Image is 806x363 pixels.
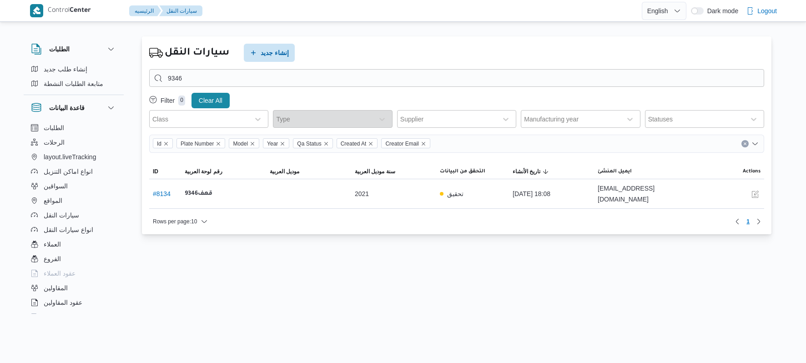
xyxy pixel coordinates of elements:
button: رقم لوحة العربية [181,164,266,179]
input: Search... [149,69,764,87]
span: 1 [746,216,750,227]
span: متابعة الطلبات النشطة [44,78,103,89]
button: العملاء [27,237,120,252]
button: عقود العملاء [27,266,120,281]
span: التحقق من البيانات [440,168,485,175]
button: ID [149,164,181,179]
span: عقود المقاولين [44,297,82,308]
span: الفروع [44,253,61,264]
h3: قاعدة البيانات [49,102,85,113]
button: متابعة الطلبات النشطة [27,76,120,91]
span: Model [229,138,259,148]
img: X8yXhbKr1z7QwAAAABJRU5ErkJggg== [30,4,43,17]
button: Remove Creator Email from selection in this group [421,141,426,146]
span: سنة موديل العربية [355,168,395,175]
span: العملاء [44,239,61,250]
p: تحقيق [447,188,463,199]
button: اجهزة التليفون [27,310,120,324]
button: الطلبات [27,121,120,135]
div: Statuses [648,116,673,123]
button: Remove Id from selection in this group [163,141,169,146]
button: layout.liveTracking [27,150,120,164]
button: Clear All [191,93,230,108]
span: سيارات النقل [44,210,79,221]
span: Year [263,138,289,148]
button: سيارات النقل [27,208,120,222]
button: الطلبات [31,44,116,55]
span: عقود العملاء [44,268,76,279]
span: ايميل المنشئ [598,168,632,175]
span: Rows per page : 10 [153,216,197,227]
p: 0 [178,96,185,106]
span: Creator Email [385,139,418,149]
span: اجهزة التليفون [44,312,81,323]
span: Creator Email [381,138,430,148]
span: ID [153,168,158,175]
span: [DATE] 18:08 [513,188,550,199]
div: Class [152,116,168,123]
span: السواقين [44,181,68,192]
button: السواقين [27,179,120,193]
span: Year [267,139,278,149]
button: Clear input [741,140,749,147]
button: المقاولين [27,281,120,295]
span: المواقع [44,195,62,206]
button: تاريخ الأنشاءSorted in descending order [509,164,594,179]
button: Remove Model from selection in this group [250,141,255,146]
div: Supplier [400,116,423,123]
button: Logout [743,2,781,20]
span: [EMAIL_ADDRESS][DOMAIN_NAME] [598,183,675,205]
button: الرحلات [27,135,120,150]
span: Plate Number [176,138,225,148]
span: 2021 [355,188,369,199]
span: layout.liveTracking [44,151,96,162]
button: إنشاء جديد [244,44,295,62]
span: Qa Status [293,138,332,148]
span: انواع اماكن التنزيل [44,166,93,177]
button: Page 1 of 1 [743,216,753,227]
button: انواع اماكن التنزيل [27,164,120,179]
button: Rows per page:10 [149,216,212,227]
span: Actions [743,168,761,175]
span: الطلبات [44,122,64,133]
h3: الطلبات [49,44,70,55]
div: الطلبات [24,62,124,95]
button: سنة موديل العربية [351,164,436,179]
button: سيارات النقل [159,5,202,16]
span: رقم لوحة العربية [185,168,222,175]
b: قهف9346 [185,188,212,199]
span: تاريخ الأنشاء; Sorted in descending order [513,168,540,175]
button: عقود المقاولين [27,295,120,310]
b: Center [70,7,91,15]
span: موديل العربية [270,168,299,175]
span: المقاولين [44,282,68,293]
button: #8134 [153,190,171,197]
span: Dark mode [704,7,738,15]
span: إنشاء طلب جديد [44,64,87,75]
button: Previous page [732,216,743,227]
button: انواع سيارات النقل [27,222,120,237]
button: Remove Created At from selection in this group [368,141,373,146]
button: Next page [753,216,764,227]
button: Open list of options [751,140,759,147]
div: قاعدة البيانات [24,121,124,318]
button: المواقع [27,193,120,208]
span: Created At [337,138,378,148]
p: Filter [161,97,175,104]
button: Remove Plate Number from selection in this group [216,141,221,146]
h2: سيارات النقل [165,45,229,61]
span: Created At [341,139,367,149]
button: الرئيسيه [129,5,161,16]
button: موديل العربية [266,164,351,179]
span: إنشاء جديد [261,47,289,58]
span: Logout [757,5,777,16]
button: قاعدة البيانات [31,102,116,113]
svg: Sorted in descending order [542,168,549,175]
button: Remove Year from selection in this group [280,141,285,146]
span: Qa Status [297,139,321,149]
span: Plate Number [181,139,214,149]
span: Id [153,138,173,148]
span: انواع سيارات النقل [44,224,93,235]
button: الفروع [27,252,120,266]
span: Id [157,139,161,149]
